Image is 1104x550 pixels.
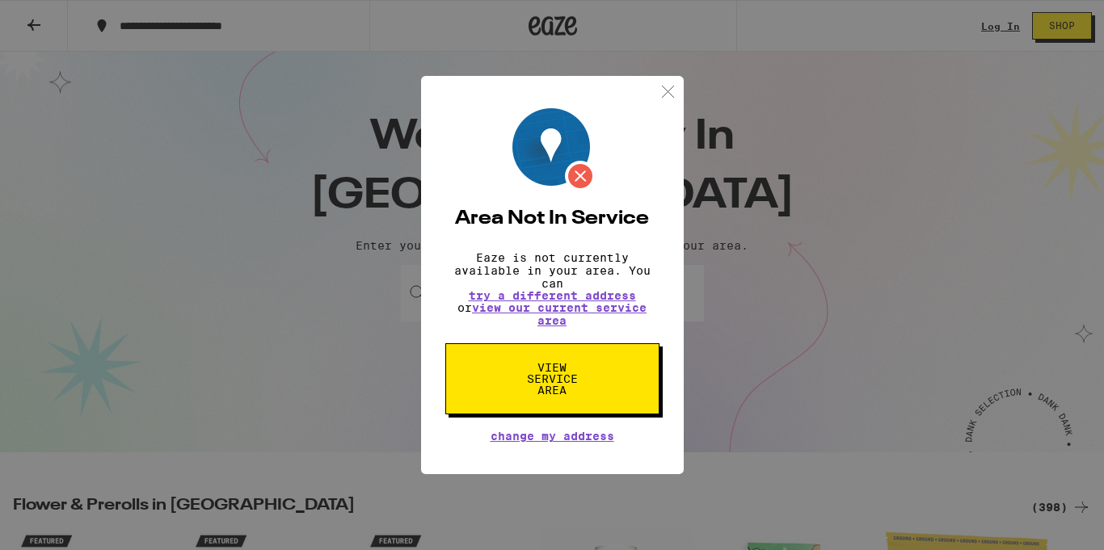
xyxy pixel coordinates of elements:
[445,343,659,414] button: View Service Area
[445,251,659,327] p: Eaze is not currently available in your area. You can or
[491,430,614,442] button: Change My Address
[511,362,594,396] span: View Service Area
[512,108,596,191] img: Location
[469,290,636,301] button: try a different address
[445,209,659,229] h2: Area Not In Service
[658,82,678,102] img: close.svg
[445,361,659,374] a: View Service Area
[10,11,116,24] span: Hi. Need any help?
[472,301,647,327] a: view our current service area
